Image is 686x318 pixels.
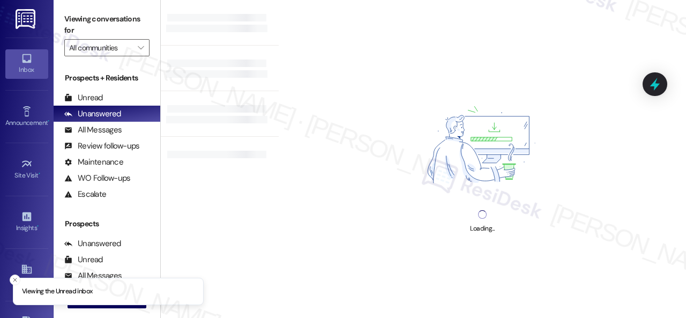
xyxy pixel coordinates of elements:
button: Close toast [10,275,20,285]
div: Unanswered [64,238,121,249]
span: • [39,170,40,178]
span: • [48,117,49,125]
a: Inbox [5,49,48,78]
span: • [37,223,39,230]
a: Buildings [5,260,48,289]
p: Viewing the Unread inbox [22,287,92,297]
div: Prospects [54,218,160,230]
img: ResiDesk Logo [16,9,38,29]
div: Unanswered [64,108,121,120]
div: Maintenance [64,157,123,168]
div: WO Follow-ups [64,173,130,184]
i:  [138,43,144,52]
div: Unread [64,92,103,103]
div: Loading... [470,223,494,234]
div: Review follow-ups [64,140,139,152]
a: Site Visit • [5,155,48,184]
label: Viewing conversations for [64,11,150,39]
a: Insights • [5,208,48,236]
div: All Messages [64,124,122,136]
div: Escalate [64,189,106,200]
input: All communities [69,39,132,56]
div: Prospects + Residents [54,72,160,84]
div: Unread [64,254,103,265]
